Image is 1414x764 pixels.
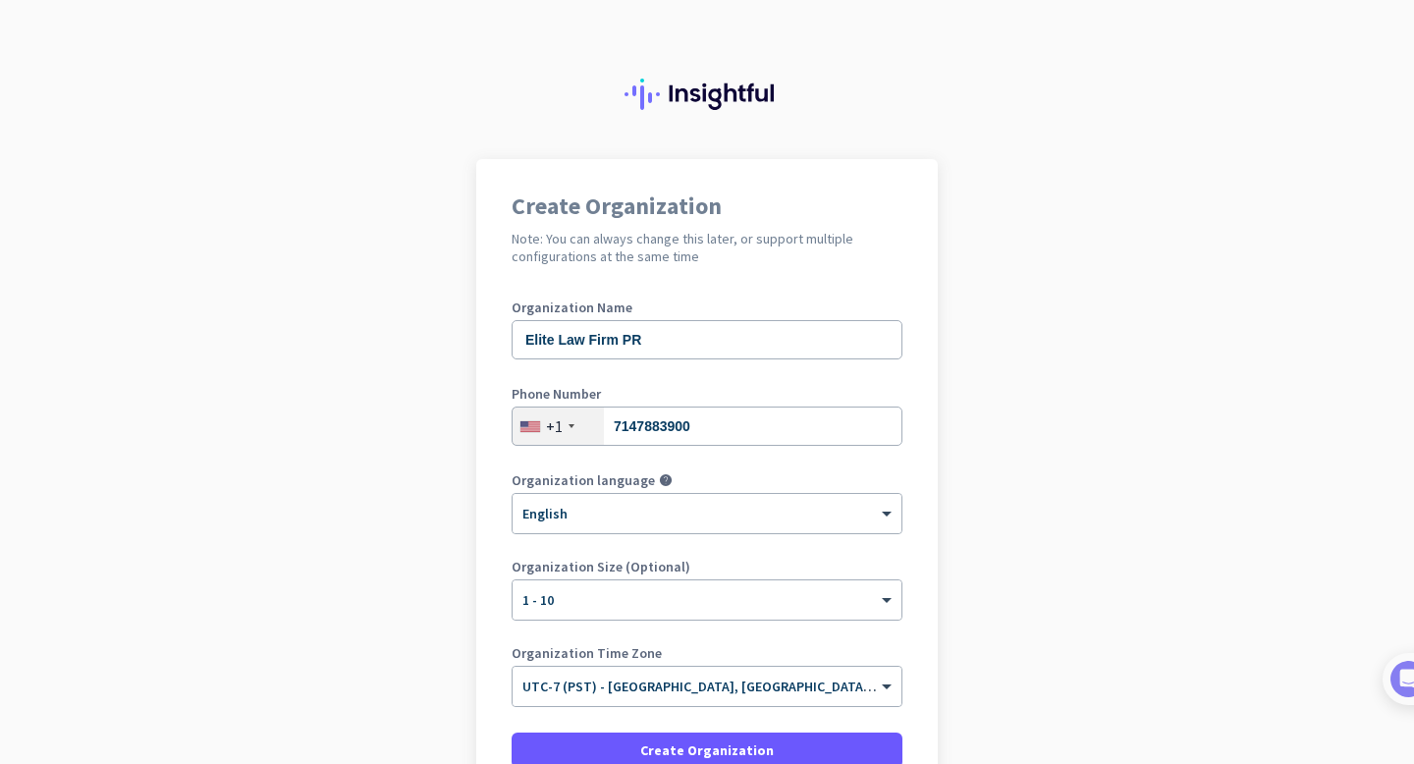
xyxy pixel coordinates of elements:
h2: Note: You can always change this later, or support multiple configurations at the same time [512,230,902,265]
span: Create Organization [640,740,774,760]
i: help [659,473,673,487]
label: Phone Number [512,387,902,401]
img: Insightful [625,79,789,110]
label: Organization Time Zone [512,646,902,660]
input: 201-555-0123 [512,407,902,446]
input: What is the name of your organization? [512,320,902,359]
label: Organization Name [512,300,902,314]
div: +1 [546,416,563,436]
label: Organization language [512,473,655,487]
label: Organization Size (Optional) [512,560,902,573]
h1: Create Organization [512,194,902,218]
